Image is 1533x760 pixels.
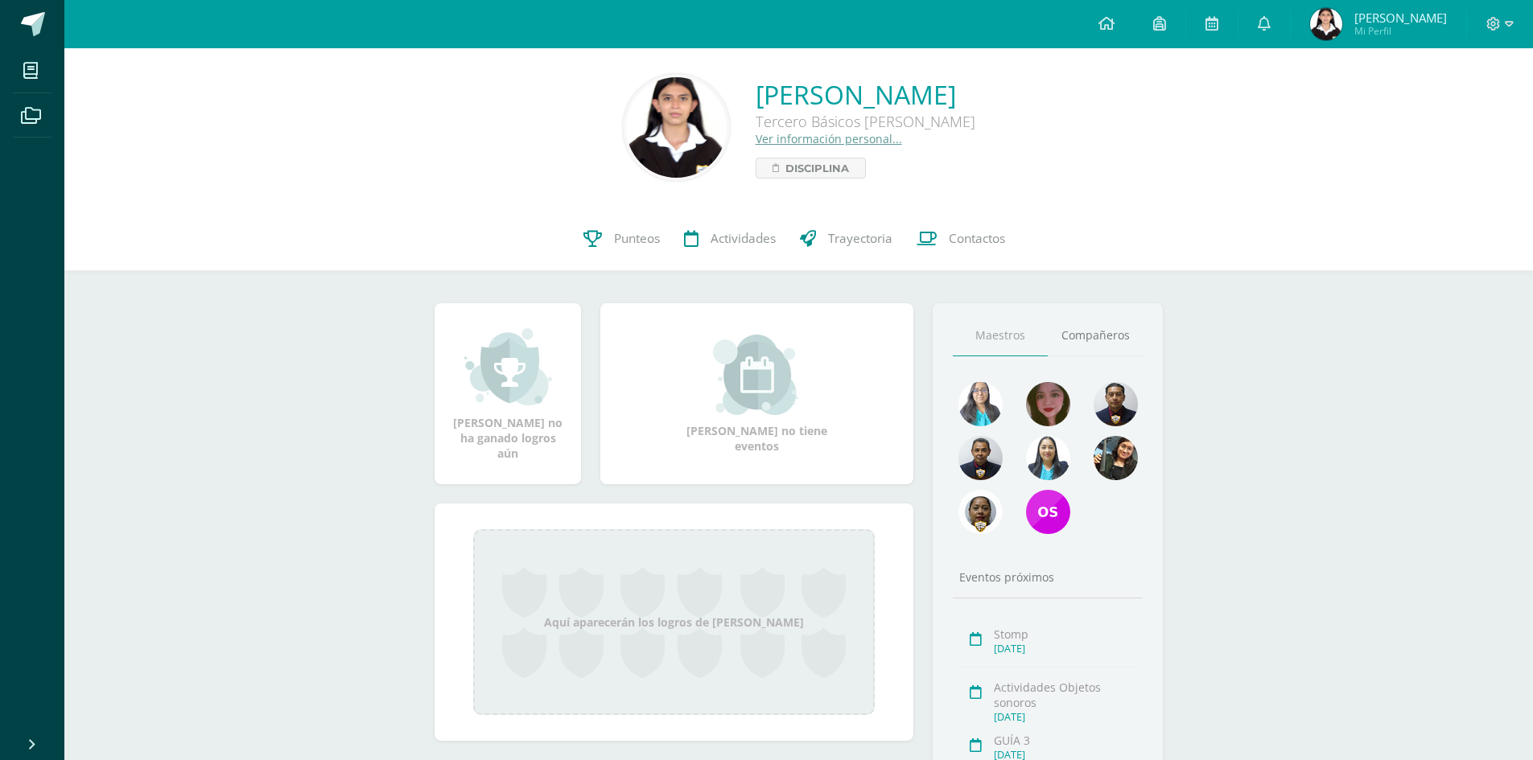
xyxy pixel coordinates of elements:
[1026,436,1070,480] img: 9fe0fd17307f8b952d7b109f04598178.png
[473,529,875,715] div: Aquí aparecerán los logros de [PERSON_NAME]
[1094,382,1138,426] img: 76e40354e9c498dffe855eee51dfc475.png
[953,315,1048,356] a: Maestros
[949,230,1005,247] span: Contactos
[464,327,552,407] img: achievement_small.png
[713,335,801,415] img: event_small.png
[626,77,727,178] img: 2d0a226529eabcb96593e709df56dba8.png
[614,230,660,247] span: Punteos
[672,207,788,271] a: Actividades
[953,569,1143,585] div: Eventos próximos
[785,158,849,178] span: Disciplina
[994,710,1138,724] div: [DATE]
[1026,490,1070,534] img: 6feca0e4b445fec6a7380f1531de80f0.png
[958,436,1003,480] img: 82d5c3eb7b9d0c31916ac3afdee87cd3.png
[788,207,905,271] a: Trayectoria
[994,680,1138,710] div: Actividades Objetos sonoros
[994,642,1138,655] div: [DATE]
[1026,382,1070,426] img: 775caf7197dc2b63b976a94a710c5fee.png
[1310,8,1342,40] img: 5e4f7149edc7d71d01c7713297895d50.png
[905,207,1017,271] a: Contactos
[756,158,866,179] a: Disciplina
[958,490,1003,534] img: 39d12c75fc7c08c1d8db18f8fb38dc3f.png
[958,382,1003,426] img: ce48fdecffa589a24be67930df168508.png
[451,327,565,461] div: [PERSON_NAME] no ha ganado logros aún
[1354,24,1447,38] span: Mi Perfil
[1354,10,1447,26] span: [PERSON_NAME]
[994,733,1138,748] div: GUÍA 3
[711,230,776,247] span: Actividades
[677,335,838,454] div: [PERSON_NAME] no tiene eventos
[1094,436,1138,480] img: 73802ff053b96be4d416064cb46eb66b.png
[756,131,902,146] a: Ver información personal...
[756,77,975,112] a: [PERSON_NAME]
[994,626,1138,642] div: Stomp
[571,207,672,271] a: Punteos
[1048,315,1143,356] a: Compañeros
[756,112,975,131] div: Tercero Básicos [PERSON_NAME]
[828,230,892,247] span: Trayectoria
